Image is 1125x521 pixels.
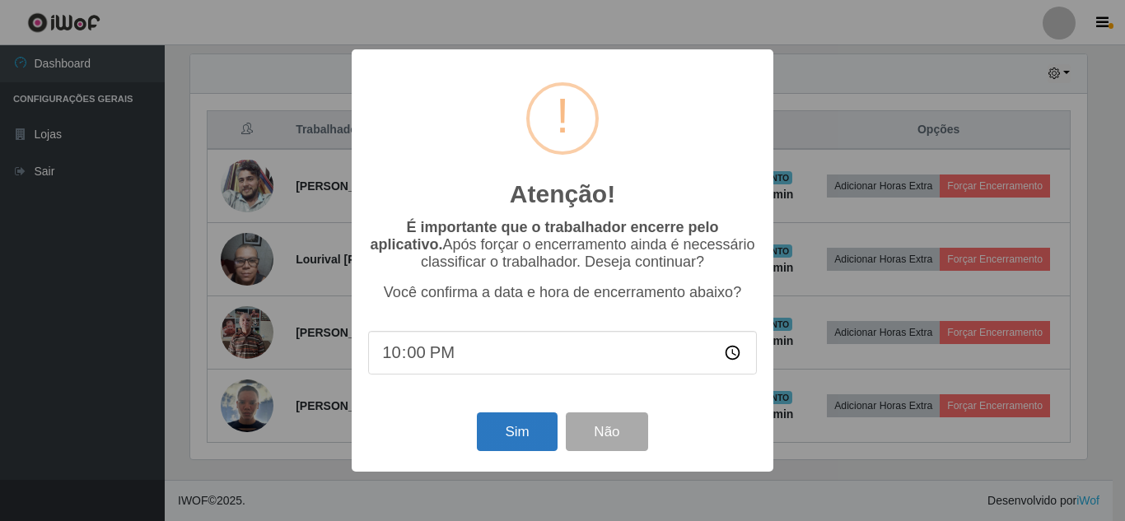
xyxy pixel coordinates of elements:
[510,179,615,209] h2: Atenção!
[370,219,718,253] b: É importante que o trabalhador encerre pelo aplicativo.
[566,412,647,451] button: Não
[368,284,757,301] p: Você confirma a data e hora de encerramento abaixo?
[368,219,757,271] p: Após forçar o encerramento ainda é necessário classificar o trabalhador. Deseja continuar?
[477,412,557,451] button: Sim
